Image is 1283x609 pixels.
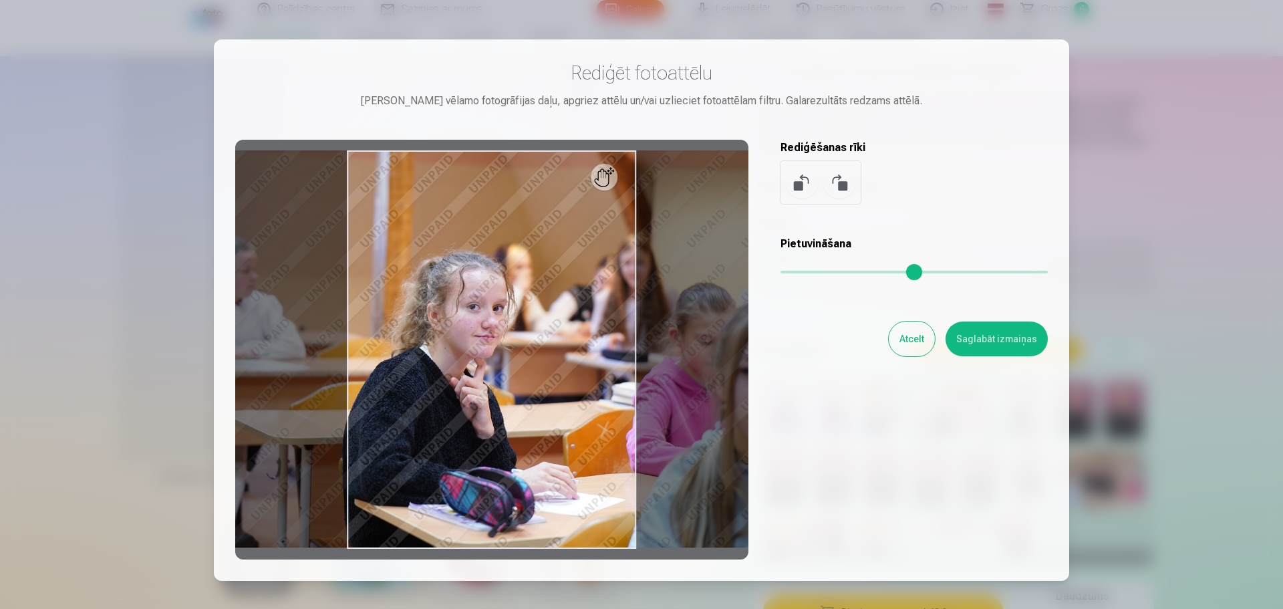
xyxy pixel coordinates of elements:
h3: Rediģēt fotoattēlu [235,61,1048,85]
h5: Rediģēšanas rīki [780,140,1048,156]
div: [PERSON_NAME] vēlamo fotogrāfijas daļu, apgriez attēlu un/vai uzlieciet fotoattēlam filtru. Galar... [235,93,1048,109]
button: Atcelt [889,322,935,356]
h5: Pietuvināšana [780,236,1048,252]
button: Saglabāt izmaiņas [946,322,1048,356]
